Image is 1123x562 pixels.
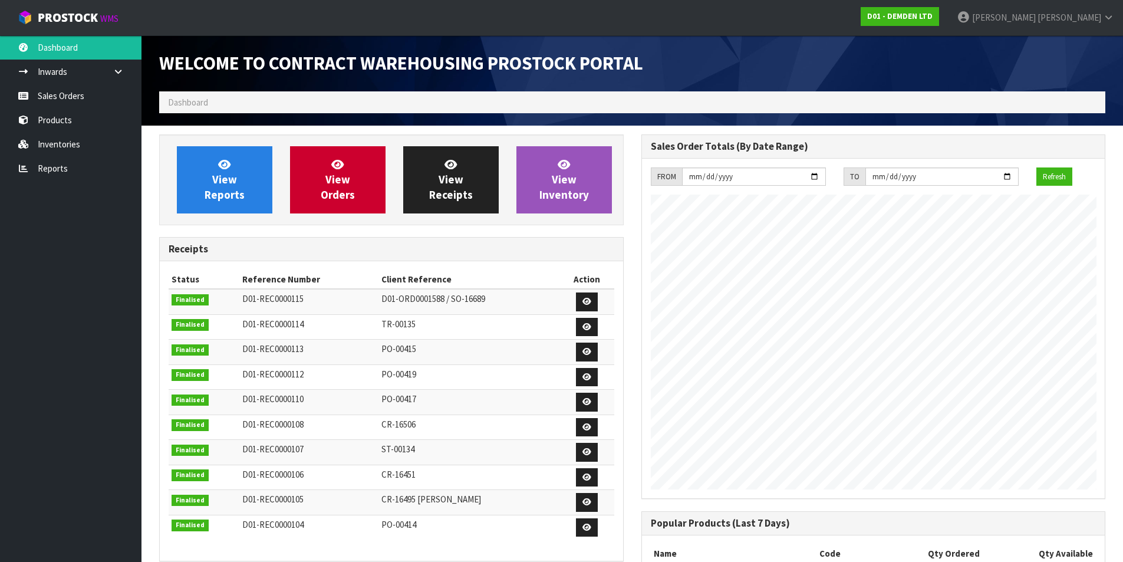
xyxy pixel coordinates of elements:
span: Dashboard [168,97,208,108]
span: D01-REC0000106 [242,469,304,480]
span: ProStock [38,10,98,25]
span: Finalised [172,369,209,381]
span: Finalised [172,520,209,531]
span: Finalised [172,395,209,406]
img: cube-alt.png [18,10,32,25]
div: FROM [651,167,682,186]
span: D01-ORD0001588 / SO-16689 [381,293,485,304]
div: TO [844,167,865,186]
span: D01-REC0000113 [242,343,304,354]
span: PO-00417 [381,393,416,405]
span: Finalised [172,469,209,481]
span: View Orders [321,157,355,202]
span: PO-00414 [381,519,416,530]
span: View Reports [205,157,245,202]
a: ViewInventory [516,146,612,213]
span: Finalised [172,419,209,431]
span: D01-REC0000108 [242,419,304,430]
h3: Popular Products (Last 7 Days) [651,518,1096,529]
span: View Receipts [429,157,473,202]
span: CR-16451 [381,469,416,480]
a: ViewReports [177,146,272,213]
span: D01-REC0000105 [242,494,304,505]
th: Reference Number [239,270,378,289]
span: D01-REC0000114 [242,318,304,330]
span: PO-00415 [381,343,416,354]
th: Client Reference [378,270,561,289]
th: Status [169,270,239,289]
span: TR-00135 [381,318,416,330]
span: CR-16495 [PERSON_NAME] [381,494,481,505]
span: Finalised [172,319,209,331]
h3: Sales Order Totals (By Date Range) [651,141,1096,152]
span: D01-REC0000115 [242,293,304,304]
span: D01-REC0000107 [242,443,304,455]
span: Finalised [172,294,209,306]
span: D01-REC0000112 [242,369,304,380]
span: [PERSON_NAME] [1038,12,1101,23]
span: Finalised [172,445,209,456]
a: ViewOrders [290,146,386,213]
span: D01-REC0000110 [242,393,304,405]
small: WMS [100,13,118,24]
span: View Inventory [539,157,589,202]
th: Action [560,270,614,289]
span: D01-REC0000104 [242,519,304,530]
span: CR-16506 [381,419,416,430]
span: ST-00134 [381,443,414,455]
button: Refresh [1036,167,1072,186]
span: Finalised [172,495,209,507]
h3: Receipts [169,244,614,255]
span: PO-00419 [381,369,416,380]
span: [PERSON_NAME] [972,12,1036,23]
span: Finalised [172,344,209,356]
a: ViewReceipts [403,146,499,213]
span: Welcome to Contract Warehousing ProStock Portal [159,51,643,75]
strong: D01 - DEMDEN LTD [867,11,933,21]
